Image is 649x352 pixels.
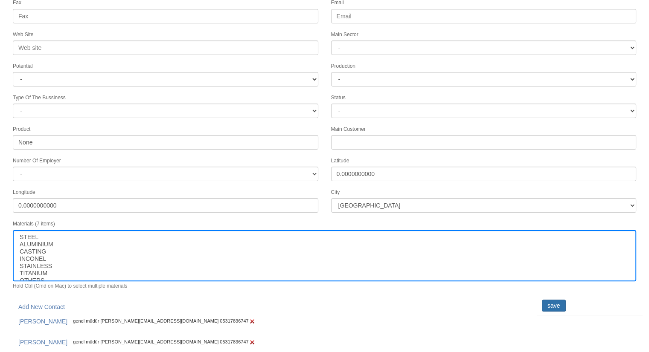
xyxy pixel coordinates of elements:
option: OTHERS [19,277,630,284]
input: Email [331,9,637,23]
label: Status [331,94,346,101]
label: Type Of The Bussiness [13,94,66,101]
label: Web Site [13,31,33,38]
label: City [331,189,340,196]
label: Number Of Employer [13,157,61,164]
div: genel müdür [PERSON_NAME][EMAIL_ADDRESS][DOMAIN_NAME] 05317836747 [13,335,530,349]
label: Main Customer [331,126,366,133]
input: Web site [13,40,318,55]
input: save [542,300,566,312]
option: CASTING [19,248,630,255]
label: Product [13,126,30,133]
input: Fax [13,9,318,23]
a: [PERSON_NAME] [13,335,73,349]
small: Hold Ctrl (Cmd on Mac) to select multiple materials [13,283,127,289]
option: ALUMINIUM [19,241,630,248]
label: Latitude [331,157,349,164]
option: INCONEL [19,255,630,263]
label: Potential [13,63,33,70]
label: Longitude [13,189,35,196]
option: TITANIUM [19,270,630,277]
option: STEEL [19,234,630,241]
div: genel müdür [PERSON_NAME][EMAIL_ADDRESS][DOMAIN_NAME] 05317836747 [13,314,530,329]
img: Edit [249,339,256,346]
label: Materials (7 items) [13,220,55,228]
img: Edit [249,318,256,325]
label: Main Sector [331,31,358,38]
label: Production [331,63,355,70]
a: Add New Contact [13,300,70,314]
a: [PERSON_NAME] [13,314,73,329]
option: STAINLESS [19,263,630,270]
